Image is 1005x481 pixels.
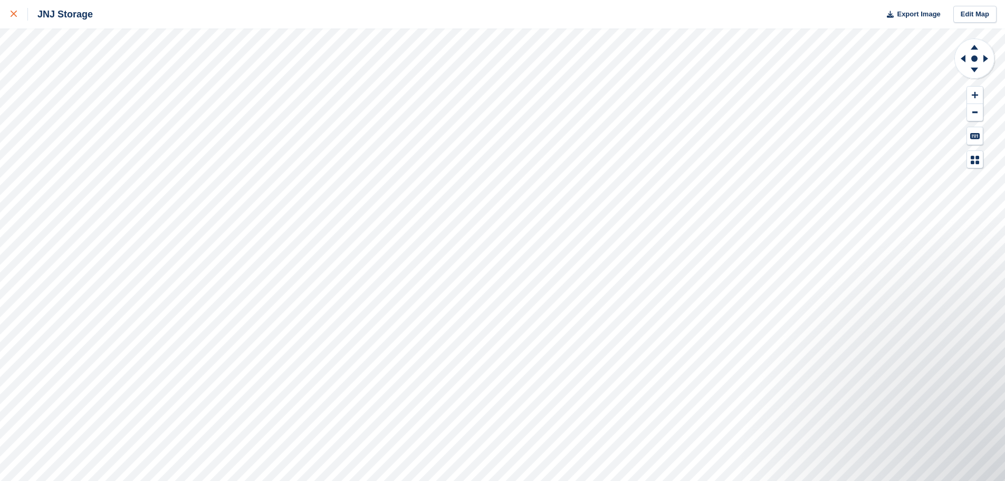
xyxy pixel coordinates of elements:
[880,6,941,23] button: Export Image
[967,104,983,121] button: Zoom Out
[953,6,997,23] a: Edit Map
[967,87,983,104] button: Zoom In
[967,151,983,168] button: Map Legend
[28,8,93,21] div: JNJ Storage
[967,127,983,145] button: Keyboard Shortcuts
[897,9,940,20] span: Export Image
